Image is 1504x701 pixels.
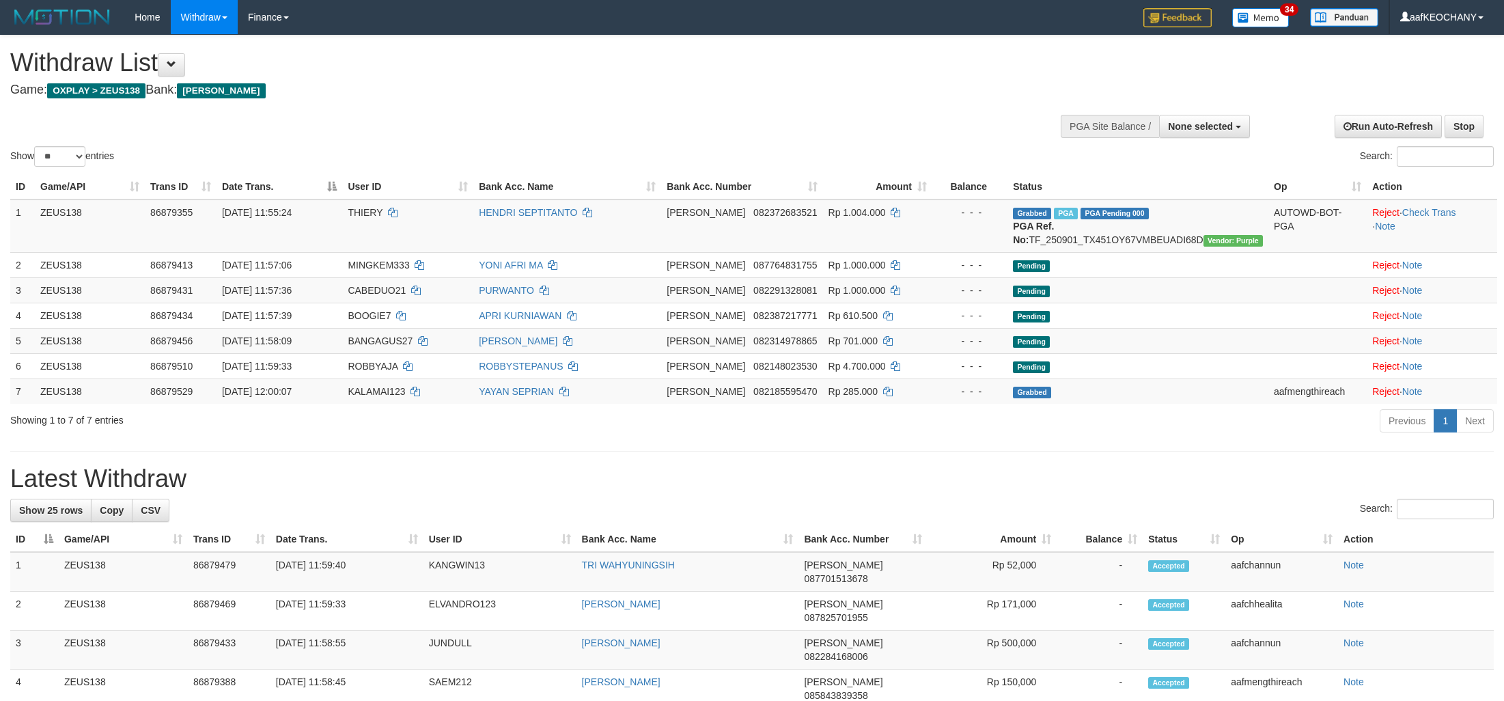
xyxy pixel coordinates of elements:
span: 86879413 [150,260,193,271]
button: None selected [1159,115,1250,138]
span: THIERY [348,207,382,218]
select: Showentries [34,146,85,167]
th: Bank Acc. Number: activate to sort column ascending [798,527,928,552]
span: Copy 087764831755 to clipboard [753,260,817,271]
td: ELVANDRO123 [423,592,576,631]
a: Reject [1372,207,1399,218]
td: - [1057,592,1143,631]
a: Run Auto-Refresh [1335,115,1442,138]
span: [DATE] 12:00:07 [222,386,292,397]
th: Status: activate to sort column ascending [1143,527,1225,552]
a: Note [1402,310,1423,321]
span: Copy 082314978865 to clipboard [753,335,817,346]
span: Pending [1013,260,1050,272]
label: Show entries [10,146,114,167]
td: [DATE] 11:59:33 [270,592,423,631]
a: Note [1343,599,1364,609]
td: KANGWIN13 [423,552,576,592]
span: [DATE] 11:59:33 [222,361,292,372]
a: Reject [1372,361,1399,372]
span: 86879510 [150,361,193,372]
th: Op: activate to sort column ascending [1268,174,1367,200]
span: Pending [1013,286,1050,297]
th: Trans ID: activate to sort column ascending [188,527,270,552]
div: - - - [938,385,1002,398]
span: Accepted [1148,638,1189,650]
span: [PERSON_NAME] [804,560,882,571]
td: · [1367,328,1497,353]
td: · [1367,379,1497,404]
a: Reject [1372,310,1399,321]
span: Grabbed [1013,387,1051,398]
span: OXPLAY > ZEUS138 [47,83,145,98]
div: - - - [938,334,1002,348]
span: CABEDUO21 [348,285,406,296]
span: [DATE] 11:57:36 [222,285,292,296]
div: Showing 1 to 7 of 7 entries [10,408,617,427]
a: Previous [1380,409,1434,432]
div: PGA Site Balance / [1061,115,1159,138]
td: 4 [10,303,35,328]
td: TF_250901_TX451OY67VMBEUADI68D [1007,200,1268,253]
span: BANGAGUS27 [348,335,413,346]
a: Note [1343,560,1364,571]
a: [PERSON_NAME] [582,599,660,609]
th: Bank Acc. Name: activate to sort column ascending [473,174,661,200]
td: 6 [10,353,35,379]
span: Copy 082291328081 to clipboard [753,285,817,296]
a: 1 [1434,409,1457,432]
th: Date Trans.: activate to sort column ascending [270,527,423,552]
td: ZEUS138 [35,353,145,379]
span: [PERSON_NAME] [667,207,745,218]
td: 86879433 [188,631,270,670]
th: Game/API: activate to sort column ascending [35,174,145,200]
a: Reject [1372,386,1399,397]
a: HENDRI SEPTITANTO [479,207,577,218]
td: [DATE] 11:58:55 [270,631,423,670]
a: TRI WAHYUNINGSIH [582,560,675,571]
a: Stop [1445,115,1484,138]
td: ZEUS138 [35,252,145,277]
span: CSV [141,505,161,516]
a: Note [1402,285,1423,296]
a: PURWANTO [479,285,534,296]
th: Date Trans.: activate to sort column descending [217,174,342,200]
a: Check Trans [1402,207,1456,218]
span: [PERSON_NAME] [804,637,882,648]
span: Marked by aafRornrotha [1054,208,1078,219]
a: APRI KURNIAWAN [479,310,561,321]
td: 5 [10,328,35,353]
th: Amount: activate to sort column ascending [823,174,933,200]
a: Next [1456,409,1494,432]
a: Reject [1372,335,1399,346]
td: - [1057,631,1143,670]
td: 2 [10,592,59,631]
td: aafmengthireach [1268,379,1367,404]
span: 86879529 [150,386,193,397]
span: Rp 1.004.000 [828,207,886,218]
td: ZEUS138 [59,631,188,670]
img: Feedback.jpg [1143,8,1212,27]
th: ID: activate to sort column descending [10,527,59,552]
td: ZEUS138 [59,552,188,592]
a: Note [1402,361,1423,372]
a: YAYAN SEPRIAN [479,386,554,397]
input: Search: [1397,499,1494,519]
span: [PERSON_NAME] [804,599,882,609]
span: Rp 701.000 [828,335,878,346]
span: 86879431 [150,285,193,296]
td: ZEUS138 [35,277,145,303]
th: Balance [932,174,1007,200]
b: PGA Ref. No: [1013,221,1054,245]
a: Note [1375,221,1395,232]
span: [DATE] 11:55:24 [222,207,292,218]
a: YONI AFRI MA [479,260,542,271]
td: · [1367,303,1497,328]
th: User ID: activate to sort column ascending [342,174,473,200]
span: [PERSON_NAME] [177,83,265,98]
span: None selected [1168,121,1233,132]
span: [PERSON_NAME] [667,310,745,321]
th: Op: activate to sort column ascending [1225,527,1338,552]
th: ID [10,174,35,200]
div: - - - [938,206,1002,219]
